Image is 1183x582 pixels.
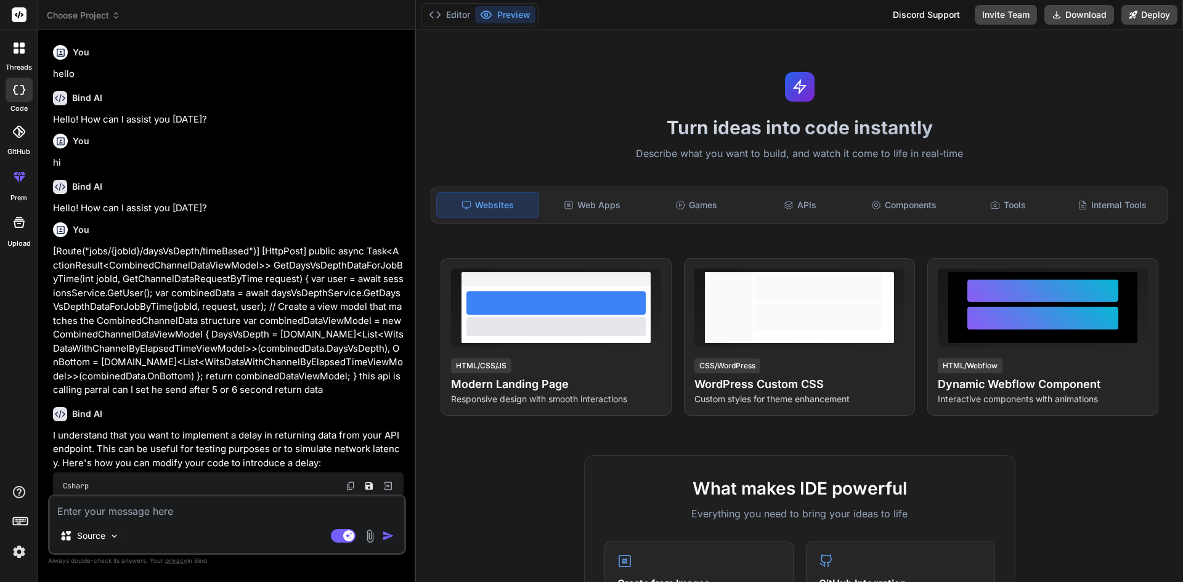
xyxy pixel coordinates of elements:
[749,192,851,218] div: APIs
[383,480,394,491] img: Open in Browser
[975,5,1037,25] button: Invite Team
[109,531,120,541] img: Pick Models
[73,224,89,236] h6: You
[7,147,30,157] label: GitHub
[10,103,28,114] label: code
[9,541,30,562] img: settings
[165,557,187,564] span: privacy
[53,113,404,127] p: Hello! How can I assist you [DATE]?
[47,9,120,22] span: Choose Project
[542,192,643,218] div: Web Apps
[72,92,102,104] h6: Bind AI
[1121,5,1177,25] button: Deploy
[451,393,661,405] p: Responsive design with smooth interactions
[424,6,475,23] button: Editor
[53,429,404,471] p: I understand that you want to implement a delay in returning data from your API endpoint. This ca...
[436,192,539,218] div: Websites
[475,6,535,23] button: Preview
[1061,192,1163,218] div: Internal Tools
[72,408,102,420] h6: Bind AI
[853,192,955,218] div: Components
[77,530,105,542] p: Source
[694,376,905,393] h4: WordPress Custom CSS
[694,358,760,373] div: CSS/WordPress
[73,135,89,147] h6: You
[451,376,661,393] h4: Modern Landing Page
[423,146,1176,162] p: Describe what you want to build, and watch it come to life in real-time
[363,529,377,543] img: attachment
[72,180,102,193] h6: Bind AI
[1044,5,1114,25] button: Download
[604,506,995,521] p: Everything you need to bring your ideas to life
[53,201,404,216] p: Hello! How can I assist you [DATE]?
[957,192,1059,218] div: Tools
[6,62,32,73] label: threads
[423,116,1176,139] h1: Turn ideas into code instantly
[346,481,356,491] img: copy
[48,555,406,567] p: Always double-check its answers. Your in Bind
[7,238,31,249] label: Upload
[451,358,511,373] div: HTML/CSS/JS
[938,358,1002,373] div: HTML/Webflow
[53,67,404,81] p: hello
[938,393,1148,405] p: Interactive components with animations
[604,475,995,501] h2: What makes IDE powerful
[382,530,394,542] img: icon
[938,376,1148,393] h4: Dynamic Webflow Component
[53,156,404,170] p: hi
[73,46,89,59] h6: You
[694,393,905,405] p: Custom styles for theme enhancement
[10,193,27,203] label: prem
[53,245,404,397] p: [Route("jobs/{jobId}/daysVsDepth/timeBased")] [HttpPost] public async Task<ActionResult<CombinedC...
[885,5,967,25] div: Discord Support
[646,192,747,218] div: Games
[360,477,378,495] button: Save file
[63,481,89,491] span: Csharp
